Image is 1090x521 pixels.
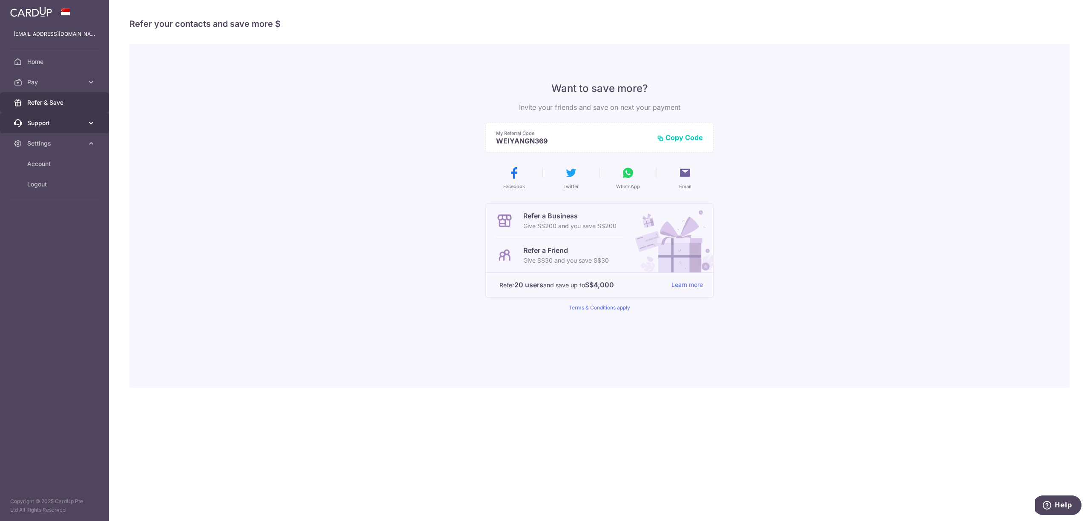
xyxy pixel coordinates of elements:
a: Learn more [671,280,703,290]
iframe: Opens a widget where you can find more information [1035,495,1081,517]
strong: S$4,000 [585,280,614,290]
p: Refer a Friend [523,245,609,255]
span: Home [27,57,83,66]
span: Account [27,160,83,168]
p: My Referral Code [496,130,650,137]
a: Terms & Conditions apply [569,304,630,311]
button: Email [660,166,710,190]
p: WEIYANGN369 [496,137,650,145]
button: Twitter [546,166,596,190]
span: Support [27,119,83,127]
button: Facebook [489,166,539,190]
p: Refer a Business [523,211,617,221]
button: WhatsApp [603,166,653,190]
strong: 20 users [514,280,543,290]
span: Refer & Save [27,98,83,107]
p: Invite your friends and save on next your payment [485,102,714,112]
span: Logout [27,180,83,189]
p: Give S$30 and you save S$30 [523,255,609,266]
span: Help [20,6,37,14]
span: Email [679,183,691,190]
p: Refer and save up to [499,280,665,290]
p: Want to save more? [485,82,714,95]
h4: Refer your contacts and save more $ [129,17,1070,31]
span: Settings [27,139,83,148]
img: Refer [627,204,713,272]
span: Facebook [503,183,525,190]
span: Pay [27,78,83,86]
p: [EMAIL_ADDRESS][DOMAIN_NAME] [14,30,95,38]
p: Give S$200 and you save S$200 [523,221,617,231]
button: Copy Code [657,133,703,142]
span: Twitter [563,183,579,190]
img: CardUp [10,7,52,17]
span: WhatsApp [616,183,640,190]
